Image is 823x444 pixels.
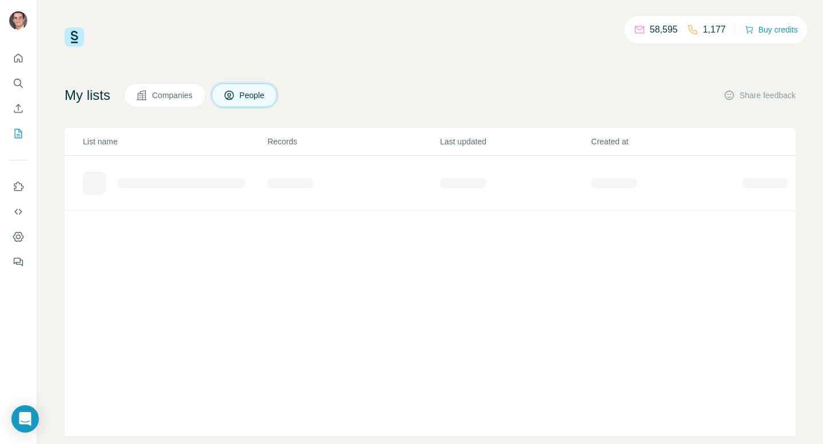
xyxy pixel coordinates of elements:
[703,23,726,37] p: 1,177
[11,405,39,433] div: Open Intercom Messenger
[9,176,27,197] button: Use Surfe on LinkedIn
[9,201,27,222] button: Use Surfe API
[9,252,27,272] button: Feedback
[267,136,439,147] p: Records
[239,90,266,101] span: People
[152,90,194,101] span: Companies
[9,98,27,119] button: Enrich CSV
[9,227,27,247] button: Dashboard
[9,123,27,144] button: My lists
[9,73,27,94] button: Search
[65,86,110,104] h4: My lists
[83,136,266,147] p: List name
[745,22,798,38] button: Buy credits
[65,27,84,47] img: Surfe Logo
[9,48,27,68] button: Quick start
[440,136,590,147] p: Last updated
[650,23,678,37] p: 58,595
[9,11,27,30] img: Avatar
[591,136,741,147] p: Created at
[724,90,796,101] button: Share feedback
